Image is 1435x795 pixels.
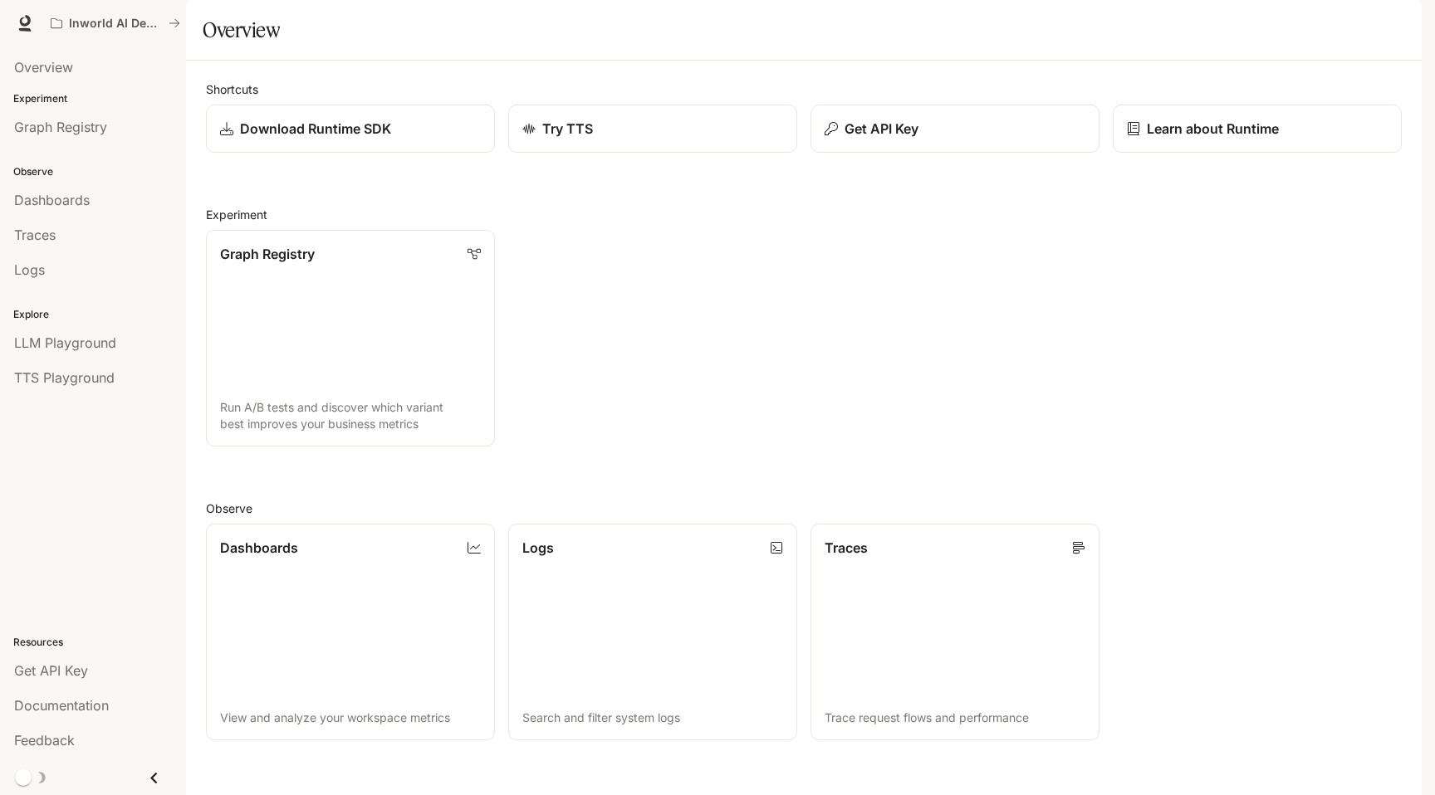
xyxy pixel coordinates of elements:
p: Trace request flows and performance [825,710,1085,726]
a: DashboardsView and analyze your workspace metrics [206,524,495,740]
a: Learn about Runtime [1113,105,1402,153]
h2: Observe [206,500,1402,517]
p: Search and filter system logs [522,710,783,726]
p: Download Runtime SDK [240,119,391,139]
h1: Overview [203,13,280,46]
button: Get API Key [811,105,1100,153]
a: Try TTS [508,105,797,153]
p: Traces [825,538,868,558]
button: All workspaces [43,7,188,40]
p: View and analyze your workspace metrics [220,710,481,726]
p: Try TTS [542,119,593,139]
p: Inworld AI Demos [69,17,162,31]
p: Get API Key [845,119,918,139]
a: LogsSearch and filter system logs [508,524,797,740]
p: Graph Registry [220,244,315,264]
p: Learn about Runtime [1147,119,1279,139]
a: Graph RegistryRun A/B tests and discover which variant best improves your business metrics [206,230,495,446]
h2: Shortcuts [206,80,1402,98]
p: Dashboards [220,538,298,558]
h2: Experiment [206,206,1402,223]
a: Download Runtime SDK [206,105,495,153]
p: Run A/B tests and discover which variant best improves your business metrics [220,399,481,432]
p: Logs [522,538,554,558]
a: TracesTrace request flows and performance [811,524,1100,740]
